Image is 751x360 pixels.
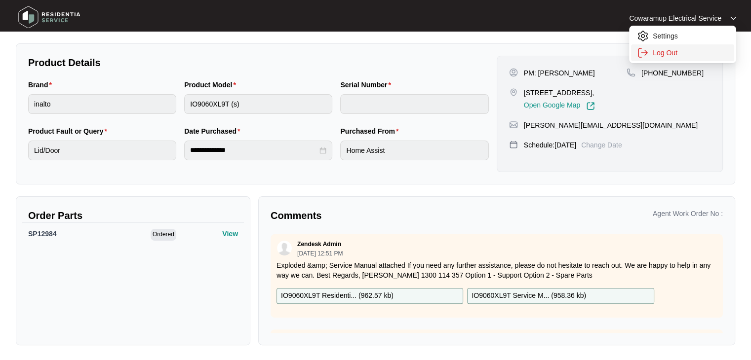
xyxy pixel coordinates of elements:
[340,126,402,136] label: Purchased From
[28,126,111,136] label: Product Fault or Query
[28,80,56,90] label: Brand
[509,88,518,97] img: map-pin
[340,141,488,160] input: Purchased From
[627,68,635,77] img: map-pin
[524,102,595,110] a: Open Google Map
[281,290,394,301] p: IO9060XL9T Residenti... ( 962.57 kb )
[637,47,649,59] img: settings icon
[277,241,292,255] img: user.svg
[472,290,586,301] p: IO9060XL9T Service M... ( 958.36 kb )
[509,140,518,149] img: map-pin
[637,30,649,42] img: settings icon
[509,120,518,129] img: map-pin
[28,56,489,70] p: Product Details
[297,240,341,248] p: Zendesk Admin
[28,230,57,238] span: SP12984
[151,229,176,241] span: Ordered
[184,80,240,90] label: Product Model
[28,209,238,222] p: Order Parts
[15,2,84,32] img: residentia service logo
[524,88,595,98] p: [STREET_ADDRESS],
[653,48,728,58] p: Log Out
[641,68,704,78] p: [PHONE_NUMBER]
[271,209,490,222] p: Comments
[28,94,176,114] input: Brand
[184,126,244,136] label: Date Purchased
[340,94,488,114] input: Serial Number
[297,251,343,256] p: [DATE] 12:51 PM
[184,94,332,114] input: Product Model
[653,31,728,41] p: Settings
[509,68,518,77] img: user-pin
[629,13,721,23] p: Cowaramup Electrical Service
[222,229,238,239] p: View
[524,68,595,78] p: PM: [PERSON_NAME]
[277,260,717,280] p: Exploded &amp; Service Manual attached If you need any further assistance, please do not hesitate...
[586,102,595,110] img: Link-External
[340,80,395,90] label: Serial Number
[28,141,176,160] input: Product Fault or Query
[190,145,317,155] input: Date Purchased
[524,140,576,150] p: Schedule: [DATE]
[730,16,736,21] img: dropdown arrow
[653,209,723,218] p: Agent Work Order No :
[581,140,622,150] p: Change Date
[524,120,698,130] p: [PERSON_NAME][EMAIL_ADDRESS][DOMAIN_NAME]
